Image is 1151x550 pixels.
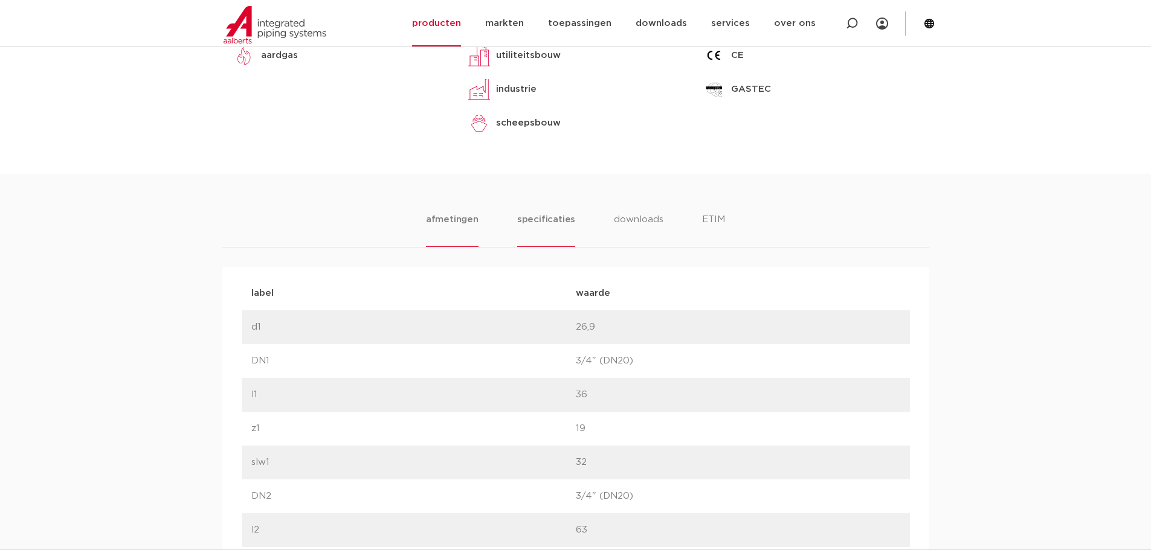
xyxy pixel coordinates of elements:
img: GASTEC [702,77,726,101]
li: downloads [614,213,663,247]
p: scheepsbouw [496,116,561,130]
p: 3/4" (DN20) [576,489,900,504]
li: ETIM [702,213,725,247]
p: DN2 [251,489,576,504]
img: scheepsbouw [467,111,491,135]
p: 26,9 [576,320,900,334]
p: l2 [251,523,576,537]
p: CE [731,48,744,63]
p: label [251,286,576,301]
p: d1 [251,320,576,334]
p: 3/4" (DN20) [576,354,900,368]
p: aardgas [261,48,298,63]
p: utiliteitsbouw [496,48,561,63]
li: specificaties [517,213,575,247]
p: l1 [251,388,576,402]
p: slw1 [251,455,576,470]
img: industrie [467,77,491,101]
img: aardgas [232,43,256,68]
p: z1 [251,421,576,436]
p: 36 [576,388,900,402]
p: 32 [576,455,900,470]
img: CE [702,43,726,68]
p: 19 [576,421,900,436]
p: industrie [496,82,537,97]
p: GASTEC [731,82,771,97]
p: DN1 [251,354,576,368]
li: afmetingen [426,213,479,247]
p: 63 [576,523,900,537]
p: waarde [576,286,900,301]
img: utiliteitsbouw [467,43,491,68]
